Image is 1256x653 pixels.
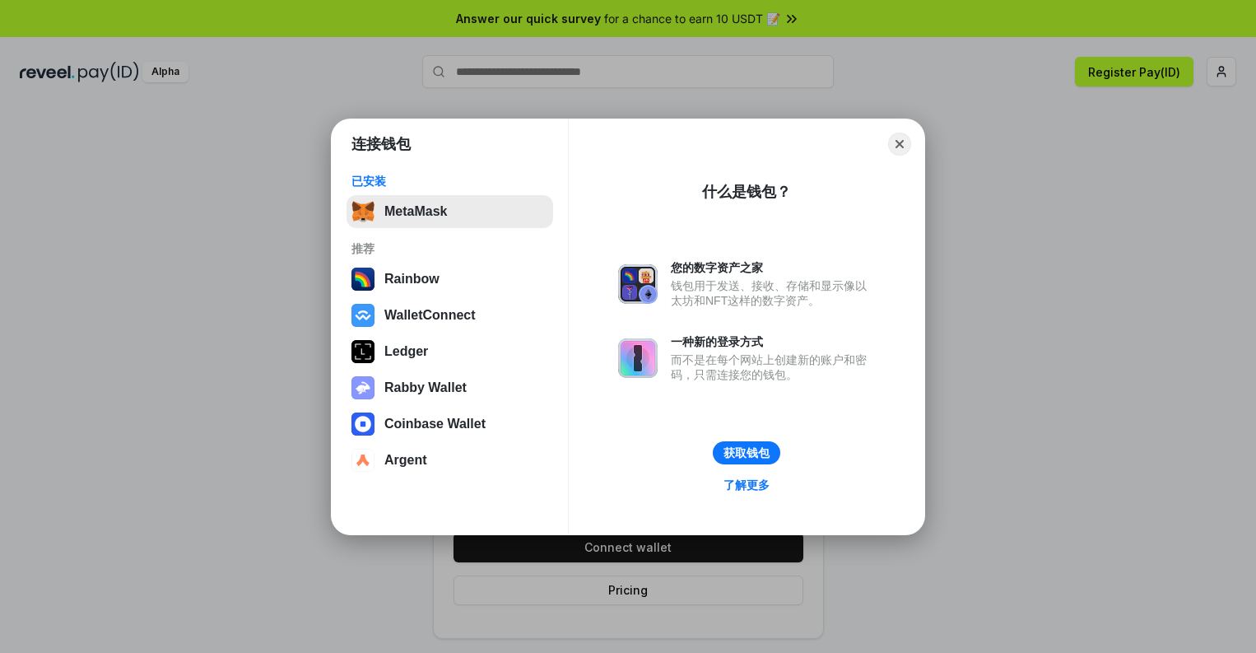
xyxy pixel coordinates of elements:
div: 钱包用于发送、接收、存储和显示像以太坊和NFT这样的数字资产。 [671,278,875,308]
img: svg+xml,%3Csvg%20xmlns%3D%22http%3A%2F%2Fwww.w3.org%2F2000%2Fsvg%22%20width%3D%2228%22%20height%3... [351,340,374,363]
div: 一种新的登录方式 [671,334,875,349]
img: svg+xml,%3Csvg%20xmlns%3D%22http%3A%2F%2Fwww.w3.org%2F2000%2Fsvg%22%20fill%3D%22none%22%20viewBox... [618,338,658,378]
button: Ledger [347,335,553,368]
div: MetaMask [384,204,447,219]
img: svg+xml,%3Csvg%20xmlns%3D%22http%3A%2F%2Fwww.w3.org%2F2000%2Fsvg%22%20fill%3D%22none%22%20viewBox... [351,376,374,399]
div: Ledger [384,344,428,359]
div: 已安装 [351,174,548,189]
button: Close [888,133,911,156]
button: WalletConnect [347,299,553,332]
div: Coinbase Wallet [384,417,486,431]
a: 了解更多 [714,474,779,496]
button: Rainbow [347,263,553,296]
button: Coinbase Wallet [347,408,553,441]
img: svg+xml,%3Csvg%20width%3D%22120%22%20height%3D%22120%22%20viewBox%3D%220%200%20120%20120%22%20fil... [351,268,374,291]
div: WalletConnect [384,308,476,323]
div: 推荐 [351,241,548,256]
button: Rabby Wallet [347,371,553,404]
img: svg+xml,%3Csvg%20fill%3D%22none%22%20height%3D%2233%22%20viewBox%3D%220%200%2035%2033%22%20width%... [351,200,374,223]
div: 获取钱包 [723,445,770,460]
div: Rabby Wallet [384,380,467,395]
div: Rainbow [384,272,440,287]
img: svg+xml,%3Csvg%20width%3D%2228%22%20height%3D%2228%22%20viewBox%3D%220%200%2028%2028%22%20fill%3D... [351,449,374,472]
img: svg+xml,%3Csvg%20width%3D%2228%22%20height%3D%2228%22%20viewBox%3D%220%200%2028%2028%22%20fill%3D... [351,413,374,436]
div: 而不是在每个网站上创建新的账户和密码，只需连接您的钱包。 [671,352,875,382]
button: 获取钱包 [713,441,780,464]
div: 什么是钱包？ [702,182,791,202]
img: svg+xml,%3Csvg%20xmlns%3D%22http%3A%2F%2Fwww.w3.org%2F2000%2Fsvg%22%20fill%3D%22none%22%20viewBox... [618,264,658,304]
button: MetaMask [347,195,553,228]
h1: 连接钱包 [351,134,411,154]
img: svg+xml,%3Csvg%20width%3D%2228%22%20height%3D%2228%22%20viewBox%3D%220%200%2028%2028%22%20fill%3D... [351,304,374,327]
div: Argent [384,453,427,468]
div: 您的数字资产之家 [671,260,875,275]
button: Argent [347,444,553,477]
div: 了解更多 [723,478,770,492]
